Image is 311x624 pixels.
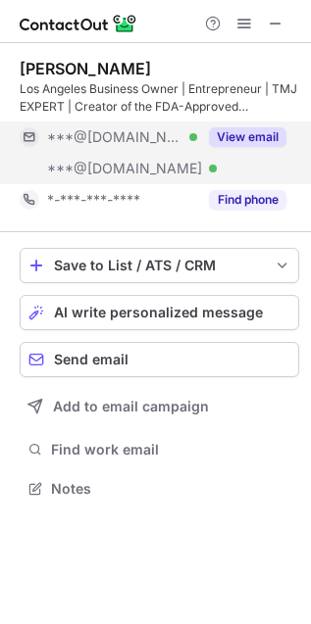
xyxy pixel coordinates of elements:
div: Los Angeles Business Owner | Entrepreneur | TMJ EXPERT | Creator of the FDA-Approved [MEDICAL_DAT... [20,80,299,116]
span: Send email [54,352,129,367]
span: ***@[DOMAIN_NAME] [47,128,182,146]
button: Add to email campaign [20,389,299,424]
button: save-profile-one-click [20,248,299,283]
span: AI write personalized message [54,305,263,320]
span: Notes [51,480,291,498]
div: [PERSON_NAME] [20,59,151,78]
button: Find work email [20,436,299,463]
span: Find work email [51,441,291,458]
button: Send email [20,342,299,377]
span: Add to email campaign [53,399,209,414]
button: Reveal Button [209,127,286,147]
span: ***@[DOMAIN_NAME] [47,160,202,177]
button: AI write personalized message [20,295,299,330]
button: Notes [20,475,299,503]
button: Reveal Button [209,190,286,210]
div: Save to List / ATS / CRM [54,258,265,273]
img: ContactOut v5.3.10 [20,12,137,35]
